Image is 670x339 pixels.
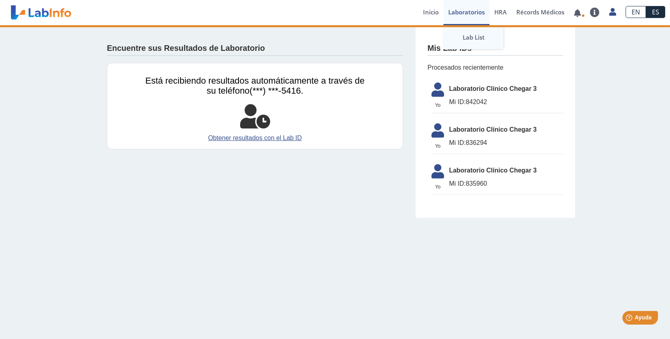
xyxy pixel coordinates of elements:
[449,98,466,105] span: Mi ID:
[427,63,563,72] span: Procesados recientemente
[494,8,507,16] span: HRA
[427,44,472,53] h4: Mis Lab IDs
[646,6,665,18] a: ES
[449,180,466,187] span: Mi ID:
[449,166,563,175] span: Laboratorio Clínico Chegar 3
[427,102,449,109] span: Yo
[449,97,563,107] span: 842042
[449,179,563,189] span: 835960
[449,138,563,148] span: 836294
[449,125,563,134] span: Laboratorio Clínico Chegar 3
[443,25,504,49] a: Lab List
[427,142,449,150] span: Yo
[427,183,449,191] span: Yo
[599,308,661,330] iframe: Help widget launcher
[145,76,365,96] span: Está recibiendo resultados automáticamente a través de su teléfono
[449,84,563,94] span: Laboratorio Clínico Chegar 3
[107,44,265,53] h4: Encuentre sus Resultados de Laboratorio
[626,6,646,18] a: EN
[449,139,466,146] span: Mi ID:
[145,133,365,143] a: Obtener resultados con el Lab ID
